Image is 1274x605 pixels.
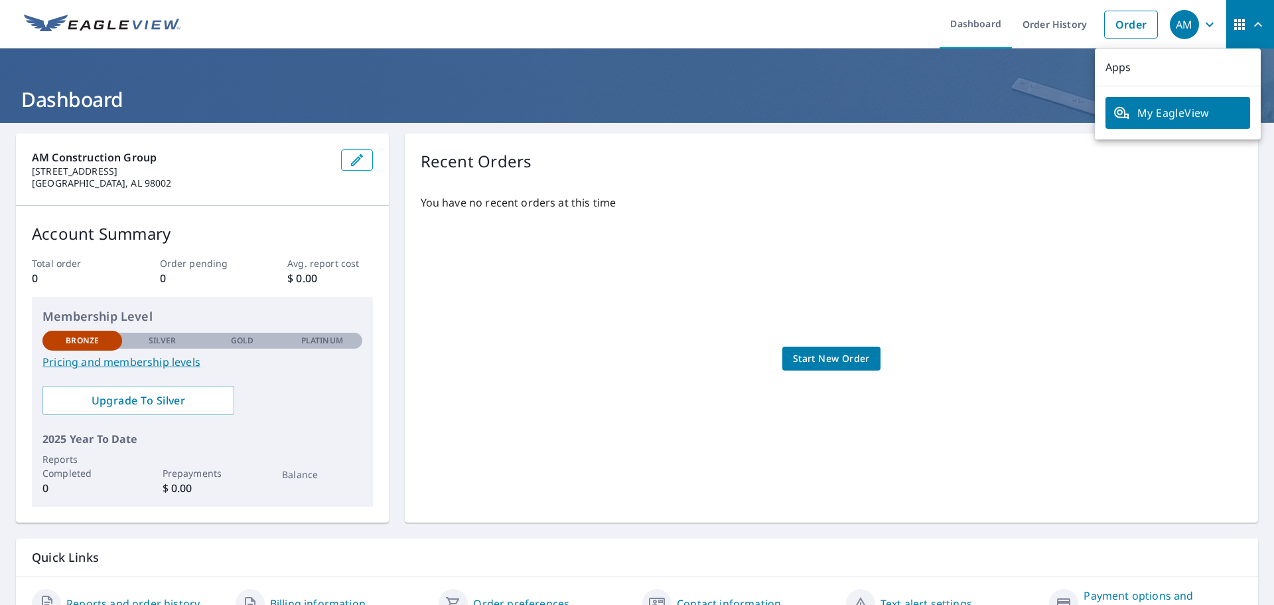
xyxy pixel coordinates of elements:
[1113,105,1242,121] span: My EagleView
[1105,97,1250,129] a: My EagleView
[163,466,242,480] p: Prepayments
[32,549,1242,566] p: Quick Links
[421,149,532,173] p: Recent Orders
[32,222,373,246] p: Account Summary
[42,307,362,325] p: Membership Level
[42,354,362,370] a: Pricing and membership levels
[32,270,117,286] p: 0
[282,468,362,481] p: Balance
[1095,48,1261,86] p: Apps
[287,270,372,286] p: $ 0.00
[301,335,343,347] p: Platinum
[32,256,117,270] p: Total order
[66,335,99,347] p: Bronze
[163,480,242,496] p: $ 0.00
[32,149,330,165] p: AM Construction Group
[42,386,234,415] a: Upgrade To Silver
[42,480,122,496] p: 0
[149,335,177,347] p: Silver
[160,270,245,286] p: 0
[53,393,224,408] span: Upgrade To Silver
[421,195,1242,211] p: You have no recent orders at this time
[1104,11,1158,39] a: Order
[793,351,870,367] span: Start New Order
[1170,10,1199,39] div: AM
[42,452,122,480] p: Reports Completed
[32,177,330,189] p: [GEOGRAPHIC_DATA], AL 98002
[32,165,330,177] p: [STREET_ADDRESS]
[160,256,245,270] p: Order pending
[16,86,1258,113] h1: Dashboard
[782,347,881,371] a: Start New Order
[42,431,362,447] p: 2025 Year To Date
[231,335,253,347] p: Gold
[24,15,180,35] img: EV Logo
[287,256,372,270] p: Avg. report cost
